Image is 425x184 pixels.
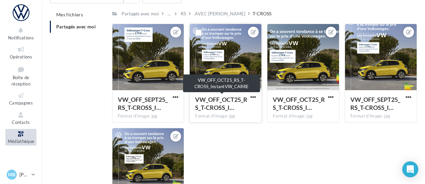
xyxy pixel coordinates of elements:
[195,113,256,119] div: Format d'image: jpg
[5,129,36,145] a: Médiathèque
[5,44,36,61] a: Opérations
[11,75,30,86] span: Boîte de réception
[118,96,168,111] span: VW_OFF_SEPT25_RS_T-CROSS_InstantVW_1920X1080
[166,9,172,18] div: ...
[8,171,15,178] span: MB
[56,12,83,17] span: Mes fichiers
[10,54,32,59] span: Opérations
[8,35,34,40] span: Notifications
[402,161,418,177] div: Open Intercom Messenger
[118,113,179,119] div: Format d'image: jpg
[273,113,334,119] div: Format d'image: jpg
[350,113,411,119] div: Format d'image: jpg
[350,96,400,111] span: VW_OFF_SEPT25_RS_T-CROSS_InstantVW1080X1350
[195,10,245,17] div: AVEC [PERSON_NAME]
[5,25,36,42] button: Notifications
[121,10,159,17] div: Partagés avec moi
[56,24,96,29] span: Partagés avec moi
[5,110,36,126] a: Contacts
[12,120,30,125] span: Contacts
[5,90,36,107] a: Campagnes
[183,74,260,92] div: VW_OFF_OCT25_RS_T-CROSS_InstantVW_CARRE
[9,100,33,106] span: Campagnes
[5,148,36,165] a: Calendrier
[8,139,34,144] span: Médiathèque
[5,168,36,181] a: MB [PERSON_NAME]
[195,96,247,111] span: VW_OFF_OCT25_RS_T-CROSS_InstantVW_CARRE
[5,64,36,88] a: Boîte de réception
[253,10,271,17] div: T-CROSS
[181,10,186,17] div: RS
[19,171,29,178] p: [PERSON_NAME]
[273,96,325,111] span: VW_OFF_OCT25_RS_T-CROSS_InstantVW_GMB_1740X1300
